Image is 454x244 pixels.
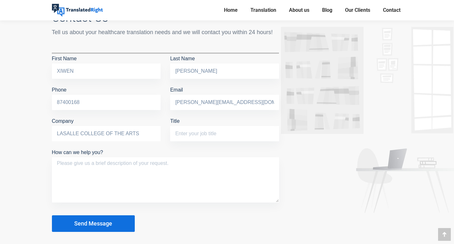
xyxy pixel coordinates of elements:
[170,118,279,136] label: Title
[381,6,402,15] a: Contact
[287,6,311,15] a: About us
[52,4,103,17] img: Translated Right
[250,7,276,13] span: Translation
[170,63,279,79] input: Last Name
[52,56,161,74] label: First Name
[52,87,161,105] label: Phone
[52,157,279,203] textarea: How can we help you?
[52,150,279,165] label: How can we help you?
[170,56,279,74] label: Last Name
[170,95,279,110] input: Email
[170,126,279,141] input: Title
[52,95,161,110] input: Phone
[289,7,309,13] span: About us
[249,6,278,15] a: Translation
[383,7,400,13] span: Contact
[52,126,161,141] input: Company
[170,87,279,105] label: Email
[343,6,372,15] a: Our Clients
[322,7,332,13] span: Blog
[52,215,135,232] button: Send Message
[345,7,370,13] span: Our Clients
[52,63,161,79] input: First Name
[222,6,240,15] a: Home
[52,53,279,232] form: Contact form
[52,28,279,37] div: Tell us about your healthcare translation needs and we will contact you within 24 hours!
[52,118,161,136] label: Company
[74,220,112,227] span: Send Message
[320,6,334,15] a: Blog
[224,7,238,13] span: Home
